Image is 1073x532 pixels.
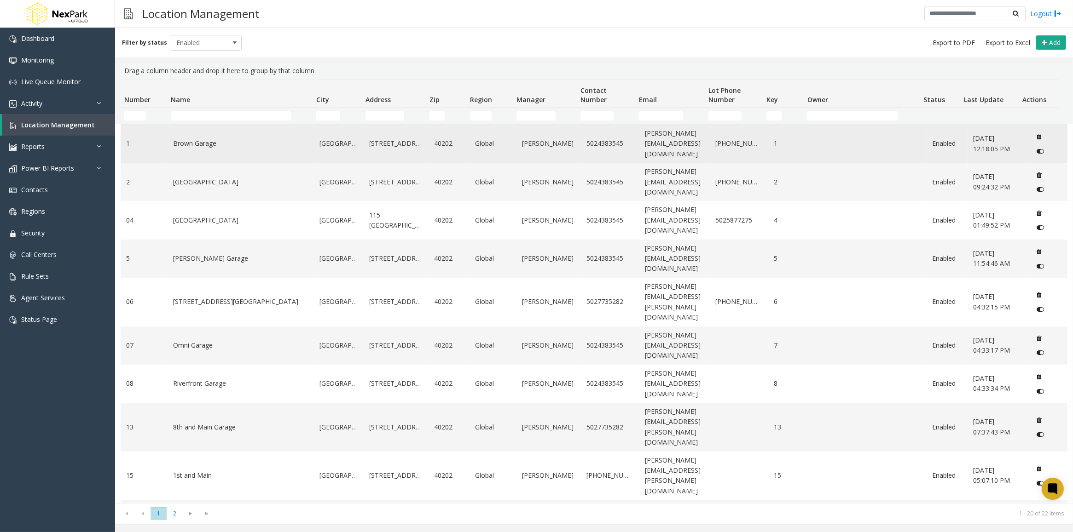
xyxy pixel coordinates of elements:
a: Enabled [932,340,962,350]
span: Live Queue Monitor [21,77,81,86]
a: Enabled [932,378,962,389]
img: 'icon' [9,143,17,151]
button: Disable [1032,475,1049,490]
a: Global [475,378,511,389]
img: 'icon' [9,230,17,237]
a: Global [475,297,511,307]
span: Name [171,95,190,104]
td: Last Update Filter [960,108,1018,124]
a: [PERSON_NAME] [522,215,575,225]
div: Data table [115,80,1073,503]
a: [STREET_ADDRESS][GEOGRAPHIC_DATA] [173,297,308,307]
button: Disable [1032,220,1049,235]
a: Global [475,138,511,149]
span: Number [124,95,151,104]
input: City Filter [316,111,341,120]
a: [PERSON_NAME] [522,340,575,350]
a: 5025877275 [715,215,763,225]
span: Reports [21,142,45,151]
a: [GEOGRAPHIC_DATA] [319,422,358,432]
a: [PERSON_NAME][EMAIL_ADDRESS][DOMAIN_NAME] [645,330,704,361]
a: Enabled [932,138,962,149]
button: Delete [1032,167,1047,182]
a: 5024383545 [586,138,634,149]
label: Filter by status [122,39,167,47]
span: Key [766,95,778,104]
a: Logout [1030,9,1061,18]
td: Owner Filter [803,108,920,124]
a: 08 [126,378,162,389]
span: Power BI Reports [21,164,74,172]
a: Omni Garage [173,340,308,350]
a: [PERSON_NAME] [522,470,575,481]
a: [STREET_ADDRESS] [370,138,423,149]
img: 'icon' [9,208,17,216]
a: [GEOGRAPHIC_DATA] [319,215,358,225]
a: [STREET_ADDRESS] [370,378,423,389]
a: Global [475,253,511,263]
input: Contact Number Filter [580,111,614,120]
a: Enabled [932,470,962,481]
span: Location Management [21,120,95,129]
a: 5 [126,253,162,263]
a: Enabled [932,422,962,432]
input: Key Filter [766,111,782,120]
a: 2 [774,177,804,187]
a: [PERSON_NAME][EMAIL_ADDRESS][DOMAIN_NAME] [645,368,704,399]
a: [PERSON_NAME][EMAIL_ADDRESS][DOMAIN_NAME] [645,243,704,274]
a: [PERSON_NAME][EMAIL_ADDRESS][DOMAIN_NAME] [645,166,704,197]
a: 5027735282 [586,297,634,307]
span: Owner [807,95,828,104]
img: 'icon' [9,79,17,86]
a: [PERSON_NAME] [522,297,575,307]
button: Disable [1032,258,1049,273]
button: Delete [1032,206,1047,221]
a: 40202 [434,422,464,432]
span: Lot Phone Number [708,86,741,104]
a: 5027735282 [586,422,634,432]
a: [PERSON_NAME][EMAIL_ADDRESS][DOMAIN_NAME] [645,205,704,235]
img: 'icon' [9,57,17,64]
a: 06 [126,297,162,307]
a: 40202 [434,253,464,263]
td: City Filter [313,108,362,124]
a: [PERSON_NAME] [522,253,575,263]
a: [PERSON_NAME][EMAIL_ADDRESS][PERSON_NAME][DOMAIN_NAME] [645,406,704,448]
span: [DATE] 11:54:46 AM [973,249,1010,268]
a: [DATE] 12:18:05 PM [973,133,1021,154]
td: Status Filter [920,108,960,124]
a: 5024383545 [586,215,634,225]
img: logout [1054,9,1061,18]
span: Last Update [964,95,1004,104]
a: 40202 [434,297,464,307]
th: Status [920,80,960,108]
input: Name Filter [171,111,291,120]
a: 13 [126,422,162,432]
td: Number Filter [121,108,167,124]
img: 'icon' [9,187,17,194]
button: Delete [1032,369,1047,384]
input: Zip Filter [429,111,445,120]
input: Email Filter [638,111,683,120]
button: Delete [1032,331,1047,346]
button: Disable [1032,383,1049,398]
span: Region [470,95,493,104]
img: 'icon' [9,165,17,172]
a: 5024383545 [586,253,634,263]
span: Email [639,95,657,104]
span: Add [1049,38,1061,47]
a: [STREET_ADDRESS] [370,340,423,350]
span: Export to Excel [986,38,1030,47]
a: [PERSON_NAME][EMAIL_ADDRESS][DOMAIN_NAME] [645,128,704,159]
a: 8 [774,378,804,389]
a: [DATE] 05:07:10 PM [973,465,1021,486]
a: 1 [126,138,162,149]
button: Disable [1032,427,1049,442]
a: 1 [774,138,804,149]
a: [STREET_ADDRESS] [370,422,423,432]
span: Activity [21,99,42,108]
span: [DATE] 05:07:10 PM [973,466,1010,485]
a: [PHONE_NUMBER] [715,177,763,187]
a: 2 [126,177,162,187]
a: [PERSON_NAME] [522,177,575,187]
